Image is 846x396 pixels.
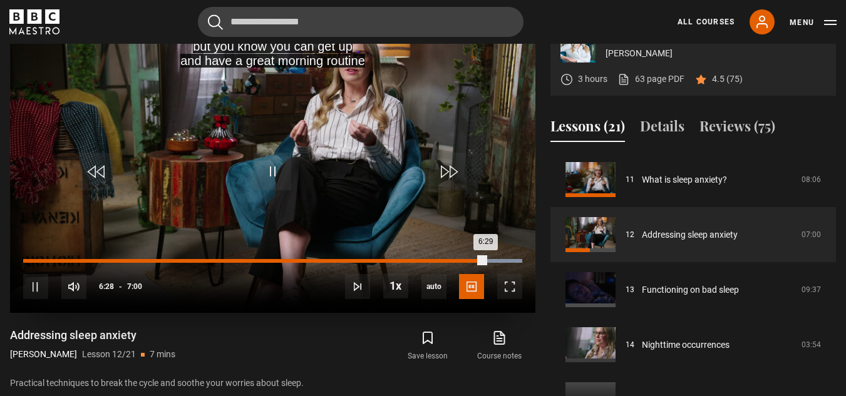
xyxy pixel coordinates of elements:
[421,274,446,299] span: auto
[642,228,738,241] a: Addressing sleep anxiety
[421,274,446,299] div: Current quality: 720p
[10,18,535,313] video-js: Video Player
[208,14,223,30] button: Submit the search query
[198,7,524,37] input: Search
[23,259,522,263] div: Progress Bar
[464,328,535,364] a: Course notes
[10,377,535,390] p: Practical techniques to break the cycle and soothe your worries about sleep.
[642,173,727,186] a: What is sleep anxiety?
[497,274,522,299] button: Fullscreen
[383,273,408,298] button: Playback Rate
[642,283,739,297] a: Functioning on bad sleep
[61,274,86,299] button: Mute
[82,348,136,361] p: Lesson 12/21
[119,282,122,291] span: -
[9,9,59,34] svg: BBC Maestro
[99,275,114,298] span: 6:28
[459,274,484,299] button: Captions
[606,47,826,60] p: [PERSON_NAME]
[712,73,743,86] p: 4.5 (75)
[345,274,370,299] button: Next Lesson
[699,116,775,142] button: Reviews (75)
[642,338,730,352] a: Nighttime occurrences
[617,73,684,86] a: 63 page PDF
[392,328,463,364] button: Save lesson
[23,274,48,299] button: Pause
[550,116,625,142] button: Lessons (21)
[678,16,735,28] a: All Courses
[127,275,142,298] span: 7:00
[10,328,175,343] h1: Addressing sleep anxiety
[10,348,77,361] p: [PERSON_NAME]
[578,73,607,86] p: 3 hours
[640,116,684,142] button: Details
[790,16,837,29] button: Toggle navigation
[150,348,175,361] p: 7 mins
